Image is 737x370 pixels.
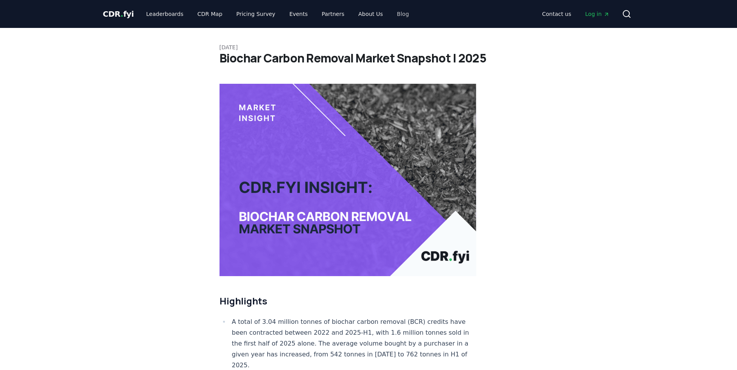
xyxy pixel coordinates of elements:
[585,10,609,18] span: Log in
[536,7,577,21] a: Contact us
[579,7,615,21] a: Log in
[536,7,615,21] nav: Main
[191,7,228,21] a: CDR Map
[220,51,518,65] h1: Biochar Carbon Removal Market Snapshot | 2025
[391,7,415,21] a: Blog
[120,9,123,19] span: .
[283,7,314,21] a: Events
[220,295,477,307] h2: Highlights
[220,84,477,276] img: blog post image
[220,43,518,51] p: [DATE]
[103,9,134,19] a: CDR.fyi
[315,7,350,21] a: Partners
[230,7,281,21] a: Pricing Survey
[352,7,389,21] a: About Us
[103,9,134,19] span: CDR fyi
[140,7,415,21] nav: Main
[140,7,190,21] a: Leaderboards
